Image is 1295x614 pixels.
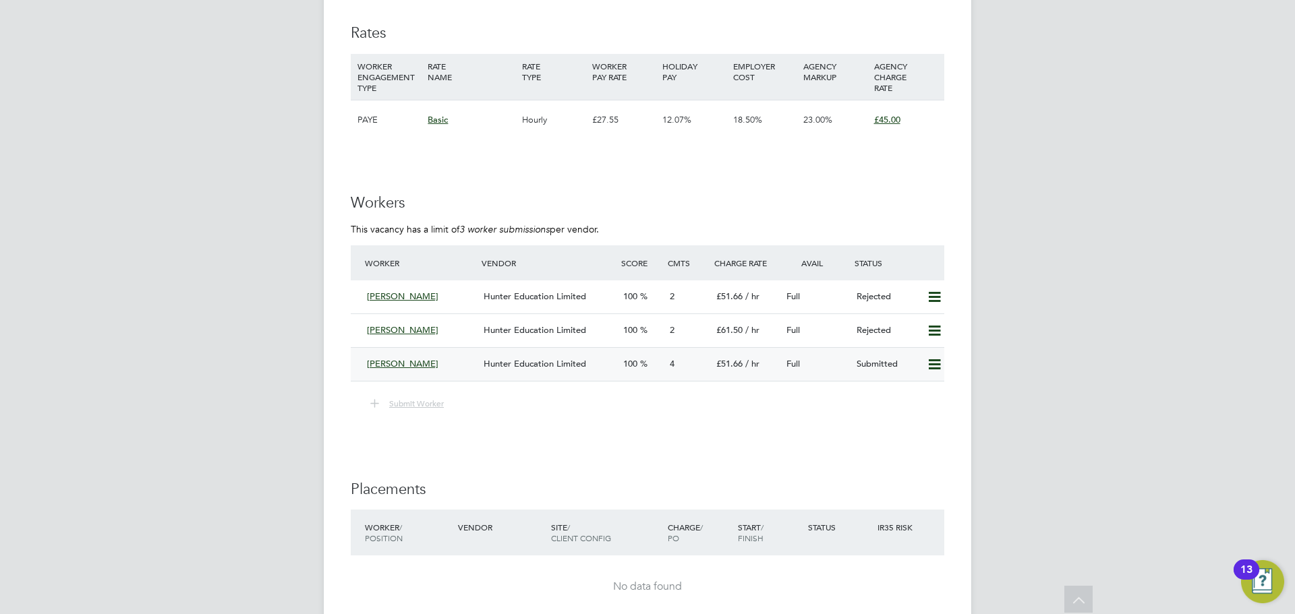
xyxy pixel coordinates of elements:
span: 100 [623,324,637,336]
div: Rejected [851,286,921,308]
button: Open Resource Center, 13 new notifications [1241,560,1284,603]
span: Hunter Education Limited [484,358,586,369]
div: Vendor [478,251,618,275]
span: / PO [668,522,703,543]
div: Avail [781,251,851,275]
span: 100 [623,358,637,369]
span: / hr [745,324,759,336]
div: RATE NAME [424,54,518,89]
div: Status [805,515,875,539]
div: RATE TYPE [519,54,589,89]
div: Worker [362,251,478,275]
span: £51.66 [716,290,743,302]
span: / hr [745,358,759,369]
span: Full [786,324,800,336]
span: 12.07% [662,114,691,125]
div: Cmts [664,251,711,275]
span: Full [786,358,800,369]
div: 13 [1240,570,1253,587]
h3: Workers [351,193,944,213]
h3: Rates [351,24,944,43]
div: EMPLOYER COST [730,54,800,89]
button: Submit Worker [361,395,455,412]
div: Score [618,251,664,275]
span: / Finish [738,522,764,543]
span: £61.50 [716,324,743,336]
span: 18.50% [733,114,762,125]
div: Submitted [851,353,921,375]
div: Charge [664,515,735,550]
div: HOLIDAY PAY [659,54,729,89]
div: Worker [362,515,455,550]
div: £27.55 [589,100,659,140]
h3: Placements [351,480,944,499]
span: / Client Config [551,522,611,543]
span: 100 [623,290,637,302]
span: Submit Worker [389,398,444,408]
div: No data found [364,580,931,594]
div: Vendor [455,515,548,539]
div: Site [548,515,664,550]
div: WORKER PAY RATE [589,54,659,89]
span: [PERSON_NAME] [367,358,438,369]
em: 3 worker submissions [459,223,550,235]
span: £45.00 [874,114,900,125]
span: 4 [670,358,674,369]
div: Hourly [519,100,589,140]
span: 2 [670,324,674,336]
div: AGENCY MARKUP [800,54,870,89]
div: IR35 Risk [874,515,921,539]
div: Rejected [851,319,921,342]
span: Hunter Education Limited [484,290,586,302]
span: £51.66 [716,358,743,369]
div: WORKER ENGAGEMENT TYPE [354,54,424,100]
span: Full [786,290,800,302]
span: Basic [428,114,448,125]
span: 2 [670,290,674,302]
span: [PERSON_NAME] [367,290,438,302]
span: 23.00% [803,114,832,125]
div: Charge Rate [711,251,781,275]
div: Status [851,251,944,275]
span: Hunter Education Limited [484,324,586,336]
span: [PERSON_NAME] [367,324,438,336]
span: / Position [365,522,403,543]
span: / hr [745,290,759,302]
p: This vacancy has a limit of per vendor. [351,223,944,235]
div: PAYE [354,100,424,140]
div: AGENCY CHARGE RATE [871,54,941,100]
div: Start [735,515,805,550]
